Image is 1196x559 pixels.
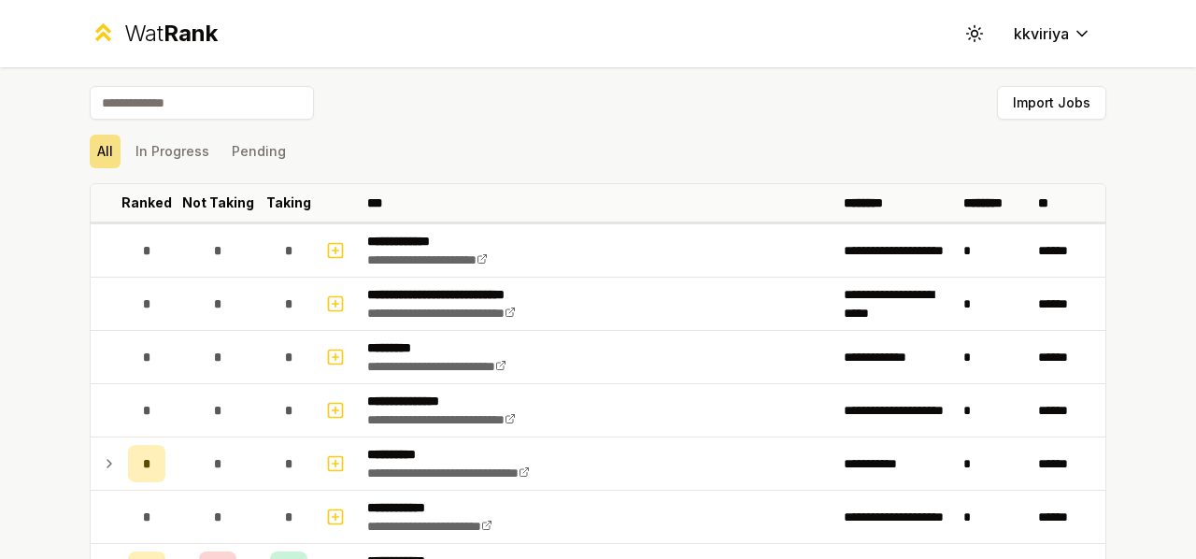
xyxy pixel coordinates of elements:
button: kkviriya [999,17,1106,50]
button: Pending [224,135,293,168]
button: All [90,135,121,168]
button: In Progress [128,135,217,168]
span: Rank [164,20,218,47]
button: Import Jobs [997,86,1106,120]
div: Wat [124,19,218,49]
p: Not Taking [182,193,254,212]
span: kkviriya [1014,22,1069,45]
a: WatRank [90,19,218,49]
p: Taking [266,193,311,212]
p: Ranked [121,193,172,212]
